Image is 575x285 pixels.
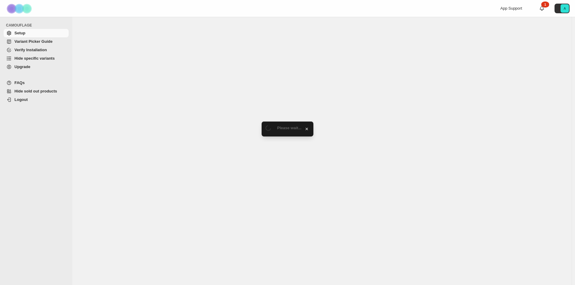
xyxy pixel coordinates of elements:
a: Verify Installation [4,46,69,54]
span: Upgrade [14,64,30,69]
span: Variant Picker Guide [14,39,52,44]
span: FAQs [14,80,25,85]
div: 1 [541,2,549,8]
a: Setup [4,29,69,37]
a: Variant Picker Guide [4,37,69,46]
img: Camouflage [5,0,35,17]
span: App Support [500,6,522,11]
span: Logout [14,97,28,102]
span: Setup [14,31,25,35]
a: Logout [4,96,69,104]
a: Hide specific variants [4,54,69,63]
span: Please wait... [277,126,302,130]
text: A [564,7,566,10]
span: Verify Installation [14,48,47,52]
span: Avatar with initials A [561,4,569,13]
a: Hide sold out products [4,87,69,96]
span: Hide specific variants [14,56,55,61]
button: Avatar with initials A [555,4,570,13]
a: 1 [539,5,545,11]
a: FAQs [4,79,69,87]
span: CAMOUFLAGE [6,23,69,28]
span: Hide sold out products [14,89,57,93]
a: Upgrade [4,63,69,71]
